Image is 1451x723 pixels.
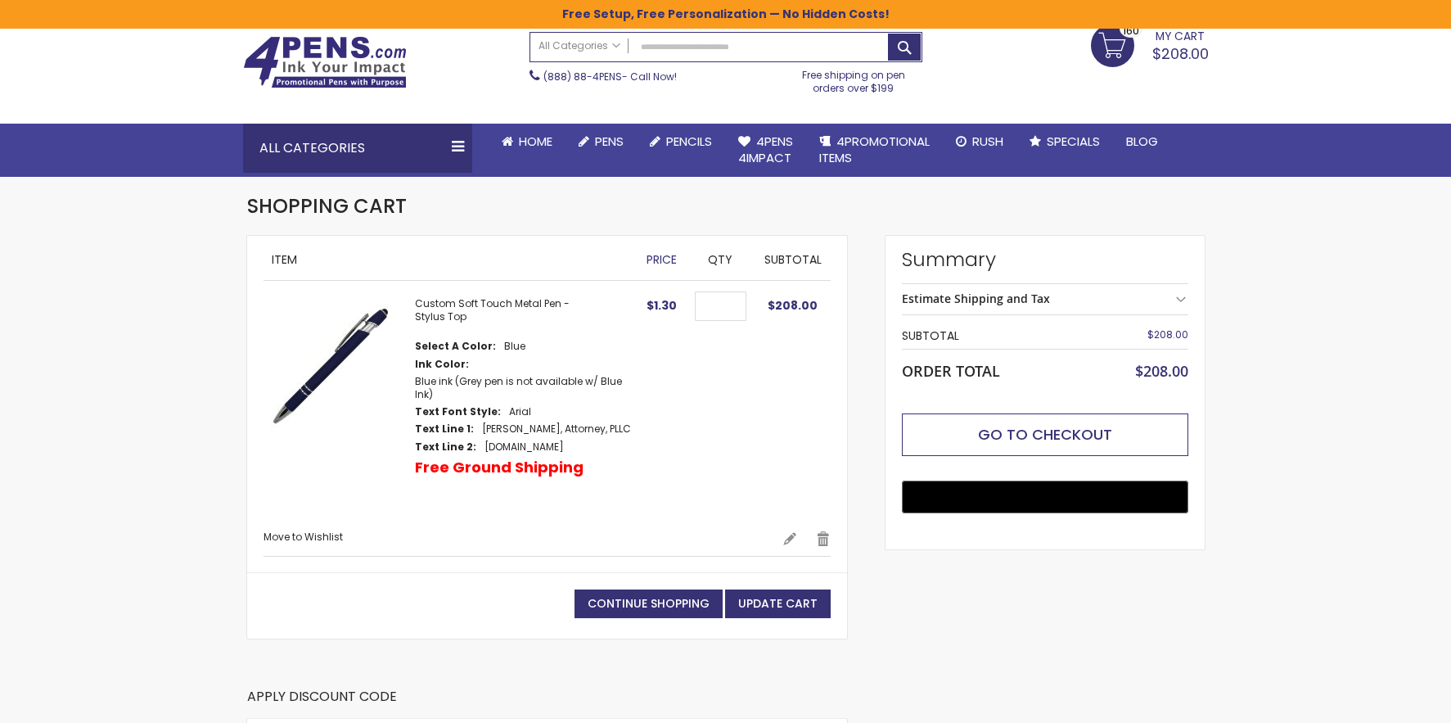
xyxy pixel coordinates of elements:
img: 4Pens Custom Pens and Promotional Products [243,36,407,88]
a: Custom Soft Touch Metal Pen - Stylus Top [415,296,570,323]
dd: [PERSON_NAME], Attorney, PLLC [482,423,631,436]
span: Home [519,133,552,150]
span: Go to Checkout [978,424,1112,445]
dt: Text Line 2 [415,441,476,454]
a: Home [489,124,566,160]
span: 4Pens 4impact [738,133,793,166]
div: Free shipping on pen orders over $199 [785,62,922,95]
a: Move to Wishlist [264,530,343,544]
dd: [DOMAIN_NAME] [484,441,564,454]
span: All Categories [538,39,620,52]
span: Shopping Cart [247,192,407,219]
iframe: Google Customer Reviews [1316,679,1451,723]
span: $1.30 [647,297,677,314]
dt: Ink Color [415,358,469,371]
a: 4Pens4impact [725,124,806,177]
dt: Select A Color [415,340,496,353]
span: $208.00 [1147,328,1188,341]
span: - Call Now! [543,70,677,84]
a: All Categories [530,33,629,60]
span: Pens [595,133,624,150]
a: Pencils [637,124,725,160]
div: All Categories [243,124,472,173]
dt: Text Line 1 [415,423,474,436]
span: Rush [972,133,1003,150]
button: Go to Checkout [902,413,1188,456]
span: Continue Shopping [588,595,710,612]
a: Pens [566,124,637,160]
a: Rush [943,124,1016,160]
span: Pencils [666,133,712,150]
a: Blog [1113,124,1171,160]
span: Price [647,251,677,268]
a: Continue Shopping [575,590,723,618]
strong: Estimate Shipping and Tax [902,291,1050,306]
span: 160 [1123,23,1139,38]
button: Update Cart [725,590,831,618]
dd: Arial [509,405,531,418]
span: $208.00 [768,297,818,314]
strong: Order Total [902,359,1000,381]
span: Qty [708,251,732,268]
p: Free Ground Shipping [415,458,584,477]
strong: Apply Discount Code [247,688,397,718]
span: Update Cart [738,595,818,612]
span: $208.00 [1152,43,1209,64]
a: 4PROMOTIONALITEMS [806,124,943,177]
span: $208.00 [1135,361,1188,381]
th: Subtotal [902,323,1093,349]
strong: Summary [902,246,1188,273]
span: Item [272,251,297,268]
a: Custom Soft Touch Stylus Pen-Blue [264,297,415,514]
a: (888) 88-4PENS [543,70,622,84]
img: Custom Soft Touch Stylus Pen-Blue [264,297,399,432]
dd: Blue ink (Grey pen is not available w/ Blue Ink) [415,375,631,401]
span: 4PROMOTIONAL ITEMS [819,133,930,166]
button: Buy with GPay [902,481,1188,513]
span: Blog [1126,133,1158,150]
span: Subtotal [764,251,822,268]
a: $208.00 160 [1091,24,1209,65]
a: Specials [1016,124,1113,160]
dt: Text Font Style [415,405,501,418]
dd: Blue [504,340,525,353]
span: Specials [1047,133,1100,150]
